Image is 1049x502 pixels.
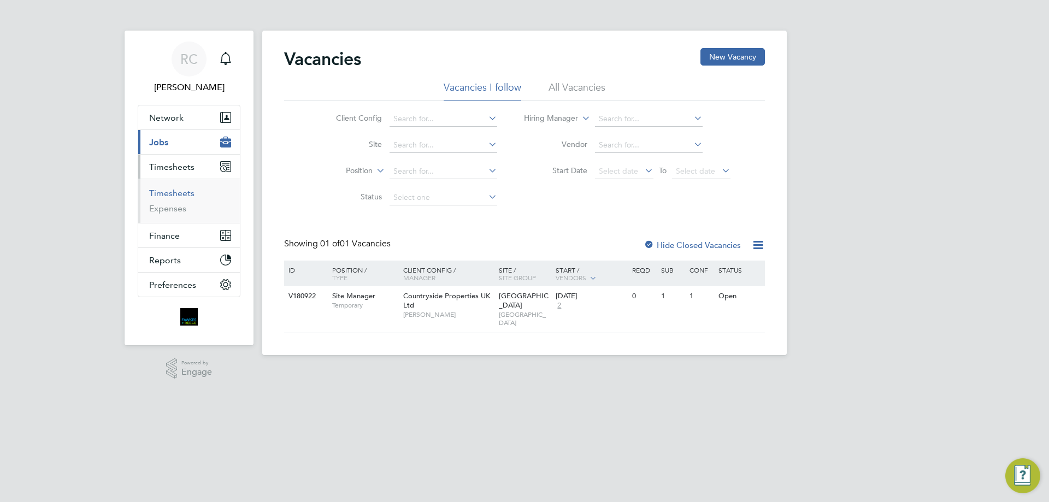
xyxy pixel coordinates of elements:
[149,188,195,198] a: Timesheets
[499,273,536,282] span: Site Group
[310,166,373,176] label: Position
[138,81,240,94] span: Robyn Clarke
[499,291,549,310] span: [GEOGRAPHIC_DATA]
[286,286,324,306] div: V180922
[658,286,687,306] div: 1
[700,48,765,66] button: New Vacancy
[496,261,553,287] div: Site /
[403,273,435,282] span: Manager
[324,261,400,287] div: Position /
[320,238,340,249] span: 01 of
[403,310,493,319] span: [PERSON_NAME]
[319,192,382,202] label: Status
[149,203,186,214] a: Expenses
[716,261,763,279] div: Status
[149,137,168,147] span: Jobs
[687,261,715,279] div: Conf
[284,48,361,70] h2: Vacancies
[390,111,497,127] input: Search for...
[658,261,687,279] div: Sub
[524,166,587,175] label: Start Date
[138,273,240,297] button: Preferences
[400,261,496,287] div: Client Config /
[138,248,240,272] button: Reports
[1005,458,1040,493] button: Engage Resource Center
[390,138,497,153] input: Search for...
[180,308,198,326] img: bromak-logo-retina.png
[319,139,382,149] label: Site
[284,238,393,250] div: Showing
[138,42,240,94] a: RC[PERSON_NAME]
[599,166,638,176] span: Select date
[149,255,181,265] span: Reports
[595,138,703,153] input: Search for...
[149,113,184,123] span: Network
[499,310,551,327] span: [GEOGRAPHIC_DATA]
[556,301,563,310] span: 2
[138,105,240,129] button: Network
[556,273,586,282] span: Vendors
[390,190,497,205] input: Select one
[515,113,578,124] label: Hiring Manager
[319,113,382,123] label: Client Config
[390,164,497,179] input: Search for...
[332,273,347,282] span: Type
[524,139,587,149] label: Vendor
[687,286,715,306] div: 1
[320,238,391,249] span: 01 Vacancies
[181,368,212,377] span: Engage
[556,292,627,301] div: [DATE]
[553,261,629,288] div: Start /
[125,31,254,345] nav: Main navigation
[149,280,196,290] span: Preferences
[166,358,213,379] a: Powered byEngage
[286,261,324,279] div: ID
[138,155,240,179] button: Timesheets
[149,231,180,241] span: Finance
[149,162,195,172] span: Timesheets
[403,291,490,310] span: Countryside Properties UK Ltd
[716,286,763,306] div: Open
[138,130,240,154] button: Jobs
[180,52,198,66] span: RC
[656,163,670,178] span: To
[138,179,240,223] div: Timesheets
[595,111,703,127] input: Search for...
[629,286,658,306] div: 0
[676,166,715,176] span: Select date
[332,291,375,300] span: Site Manager
[444,81,521,101] li: Vacancies I follow
[549,81,605,101] li: All Vacancies
[332,301,398,310] span: Temporary
[138,223,240,247] button: Finance
[138,308,240,326] a: Go to home page
[181,358,212,368] span: Powered by
[644,240,741,250] label: Hide Closed Vacancies
[629,261,658,279] div: Reqd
